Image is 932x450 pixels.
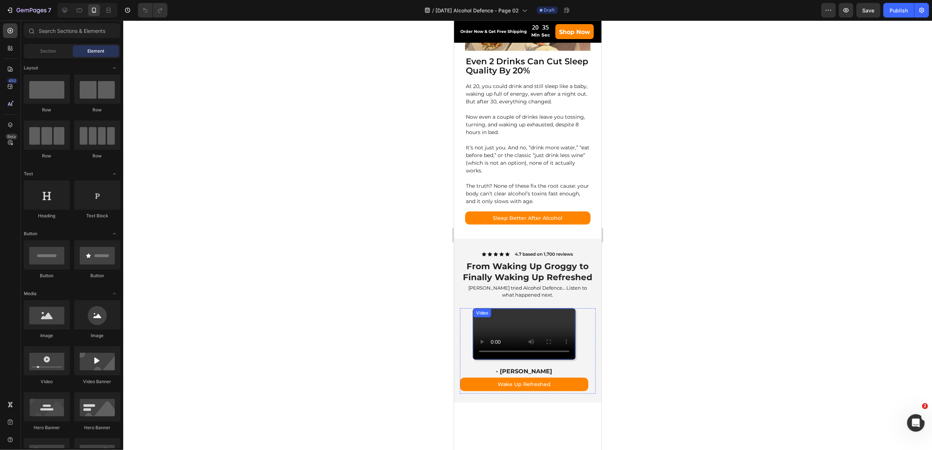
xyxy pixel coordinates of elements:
[24,272,70,279] div: Button
[24,424,70,431] div: Hero Banner
[74,424,120,431] div: Hero Banner
[87,48,104,54] span: Element
[24,153,70,159] div: Row
[109,62,120,74] span: Toggle open
[436,7,519,14] span: [DATE] Alcohol Defence - Page 02
[74,153,120,159] div: Row
[48,6,51,15] p: 7
[109,288,120,300] span: Toggle open
[138,3,167,18] div: Undo/Redo
[109,228,120,240] span: Toggle open
[907,414,925,432] iframe: Intercom live chat
[109,168,120,180] span: Toggle open
[890,7,908,14] div: Publish
[544,7,555,14] span: Draft
[24,332,70,339] div: Image
[5,134,18,140] div: Beta
[24,290,37,297] span: Media
[856,3,880,18] button: Save
[24,23,120,38] input: Search Sections & Elements
[24,107,70,113] div: Row
[74,107,120,113] div: Row
[74,378,120,385] div: Video Banner
[863,7,875,14] span: Save
[433,7,434,14] span: /
[24,213,70,219] div: Heading
[24,230,37,237] span: Button
[74,272,120,279] div: Button
[454,20,601,450] iframe: Design area
[41,48,56,54] span: Section
[74,332,120,339] div: Image
[24,171,33,177] span: Text
[74,213,120,219] div: Text Block
[24,65,38,71] span: Layout
[922,403,928,409] span: 2
[883,3,914,18] button: Publish
[3,3,54,18] button: 7
[24,378,70,385] div: Video
[7,78,18,84] div: 450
